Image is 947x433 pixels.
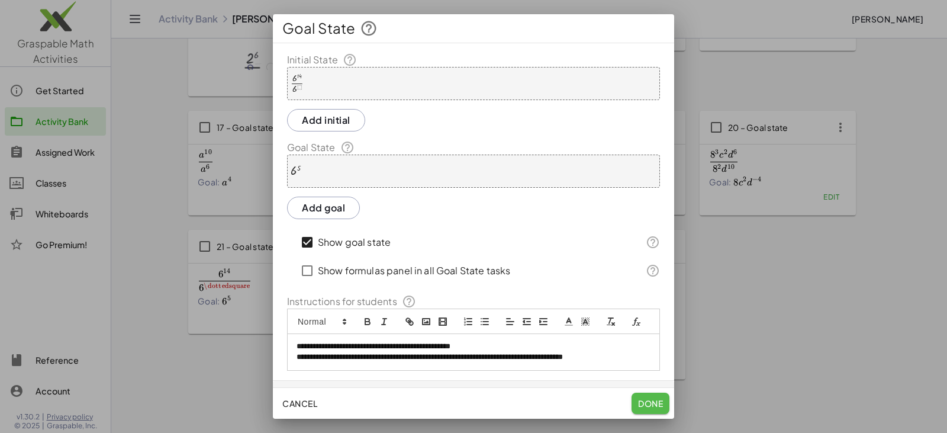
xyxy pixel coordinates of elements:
button: list: ordered [460,315,476,329]
button: image [418,315,434,329]
span: Cancel [282,398,317,409]
button: Done [632,393,669,414]
button: Add initial [287,109,365,131]
button: clean [603,315,619,329]
button: italic [376,315,392,329]
button: list: bullet [476,315,493,329]
button: bold [359,315,376,329]
span: Goal State [282,19,355,38]
button: link [401,315,418,329]
button: indent: -1 [518,315,535,329]
button: indent: +1 [535,315,552,329]
button: Additional Options [273,381,674,409]
label: Goal State [287,140,355,155]
label: Instructions for students [287,294,416,309]
span: Done [638,398,663,409]
label: Show formulas panel in all Goal State tasks [318,256,510,285]
button: Add goal [287,197,360,219]
button: video [434,315,451,329]
label: Initial State [287,53,357,67]
label: Show goal state [318,228,391,256]
button: formula [628,315,645,329]
button: Cancel [278,393,322,414]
